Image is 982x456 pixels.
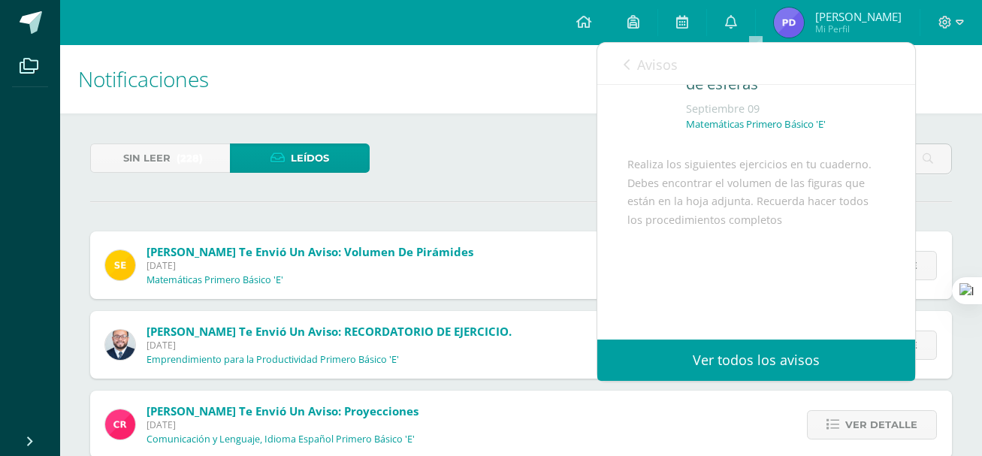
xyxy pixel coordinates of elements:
[686,101,885,116] div: Septiembre 09
[291,144,329,172] span: Leídos
[147,433,415,445] p: Comunicación y Lenguaje, Idioma Español Primero Básico 'E'
[597,340,915,381] a: Ver todos los avisos
[230,143,370,173] a: Leídos
[147,339,512,352] span: [DATE]
[815,9,902,24] span: [PERSON_NAME]
[105,409,135,439] img: ab28fb4d7ed199cf7a34bbef56a79c5b.png
[147,403,418,418] span: [PERSON_NAME] te envió un aviso: Proyecciones
[78,65,209,93] span: Notificaciones
[147,418,418,431] span: [DATE]
[147,324,512,339] span: [PERSON_NAME] te envió un aviso: RECORDATORIO DE EJERCICIO.
[147,274,283,286] p: Matemáticas Primero Básico 'E'
[147,259,473,272] span: [DATE]
[105,250,135,280] img: 03c2987289e60ca238394da5f82a525a.png
[177,144,203,172] span: (228)
[845,411,917,439] span: Ver detalle
[147,354,399,366] p: Emprendimiento para la Productividad Primero Básico 'E'
[637,56,678,74] span: Avisos
[686,118,826,131] p: Matemáticas Primero Básico 'E'
[123,144,171,172] span: Sin leer
[90,143,230,173] a: Sin leer(228)
[105,330,135,360] img: eaa624bfc361f5d4e8a554d75d1a3cf6.png
[147,244,473,259] span: [PERSON_NAME] te envió un aviso: Volumen de Pirámides
[815,23,902,35] span: Mi Perfil
[774,8,804,38] img: f55afd2915855ec52c578c929b44b6b5.png
[627,156,885,387] div: Realiza los siguientes ejercicios en tu cuaderno. Debes encontrar el volumen de las figuras que e...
